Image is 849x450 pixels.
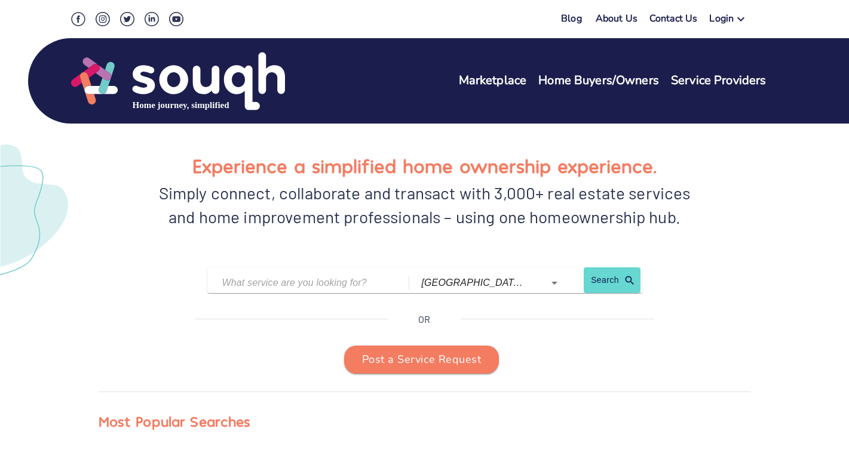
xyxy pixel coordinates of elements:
[96,12,110,26] img: Instagram Social Icon
[145,12,159,26] img: LinkedIn Social Icon
[546,275,563,291] button: Open
[459,72,527,90] a: Marketplace
[418,312,430,326] p: OR
[671,72,767,90] a: Service Providers
[709,12,734,29] div: Login
[153,181,697,229] div: Simply connect, collaborate and transact with 3,000+ real estate services and home improvement pr...
[596,12,637,29] a: About Us
[561,12,582,25] a: Blog
[362,350,481,369] span: Post a Service Request
[99,410,251,433] div: Most Popular Searches
[222,273,379,292] input: What service are you looking for?
[344,346,499,374] button: Post a Service Request
[192,150,657,181] h1: Experience a simplified home ownership experience.
[421,273,528,292] input: Which city?
[169,12,183,26] img: Youtube Social Icon
[538,72,659,90] a: Home Buyers/Owners
[120,12,134,26] img: Twitter Social Icon
[649,12,698,29] a: Contact Us
[71,51,285,112] img: Souqh Logo
[71,12,85,26] img: Facebook Social Icon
